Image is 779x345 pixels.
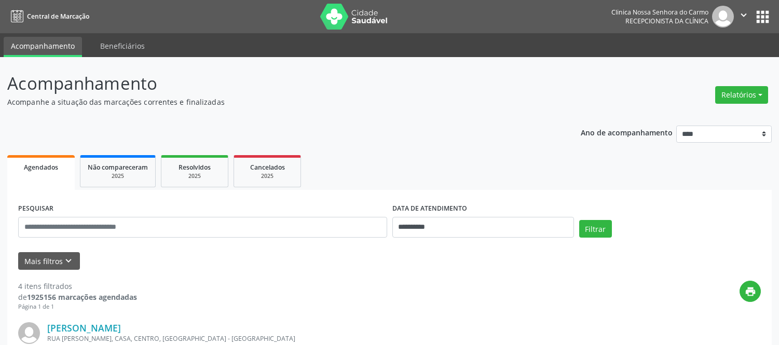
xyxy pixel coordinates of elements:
[740,281,761,302] button: print
[18,252,80,270] button: Mais filtroskeyboard_arrow_down
[7,71,542,96] p: Acompanhamento
[625,17,708,25] span: Recepcionista da clínica
[47,322,121,334] a: [PERSON_NAME]
[712,6,734,27] img: img
[18,201,53,217] label: PESQUISAR
[581,126,673,139] p: Ano de acompanhamento
[7,96,542,107] p: Acompanhe a situação das marcações correntes e finalizadas
[18,292,137,302] div: de
[88,163,148,172] span: Não compareceram
[392,201,467,217] label: DATA DE ATENDIMENTO
[4,37,82,57] a: Acompanhamento
[579,220,612,238] button: Filtrar
[611,8,708,17] div: Clinica Nossa Senhora do Carmo
[18,302,137,311] div: Página 1 de 1
[734,6,754,27] button: 
[24,163,58,172] span: Agendados
[93,37,152,55] a: Beneficiários
[7,8,89,25] a: Central de Marcação
[715,86,768,104] button: Relatórios
[169,172,221,180] div: 2025
[754,8,772,26] button: apps
[47,334,605,343] div: RUA [PERSON_NAME], CASA, CENTRO, [GEOGRAPHIC_DATA] - [GEOGRAPHIC_DATA]
[745,286,756,297] i: print
[27,12,89,21] span: Central de Marcação
[63,255,74,267] i: keyboard_arrow_down
[88,172,148,180] div: 2025
[250,163,285,172] span: Cancelados
[18,281,137,292] div: 4 itens filtrados
[738,9,749,21] i: 
[241,172,293,180] div: 2025
[179,163,211,172] span: Resolvidos
[27,292,137,302] strong: 1925156 marcações agendadas
[18,322,40,344] img: img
